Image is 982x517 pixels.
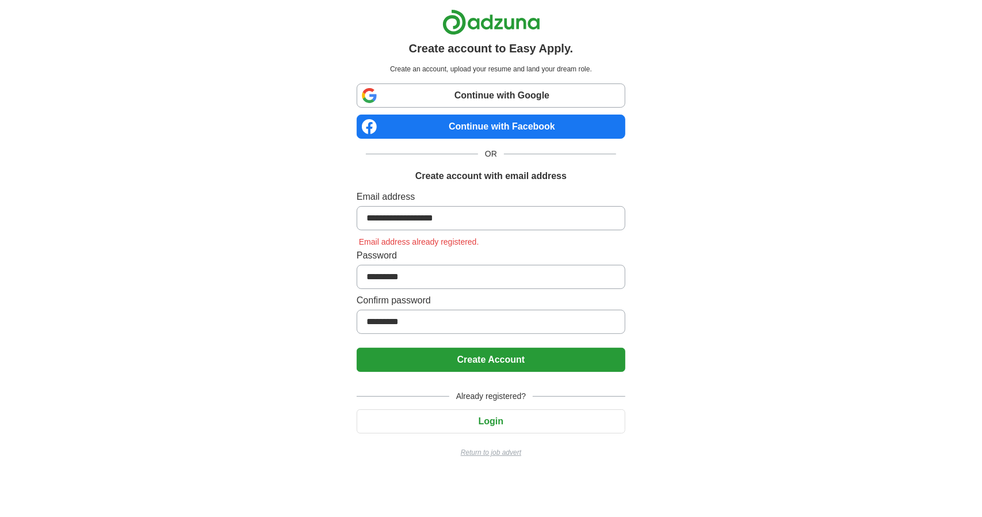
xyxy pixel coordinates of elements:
[409,40,574,57] h1: Create account to Easy Apply.
[442,9,540,35] img: Adzuna logo
[357,447,625,458] a: Return to job advert
[357,249,625,263] label: Password
[449,390,533,402] span: Already registered?
[357,190,625,204] label: Email address
[359,64,623,74] p: Create an account, upload your resume and land your dream role.
[478,148,504,160] span: OR
[357,409,625,434] button: Login
[357,237,482,246] span: Email address already registered.
[415,169,567,183] h1: Create account with email address
[357,348,625,372] button: Create Account
[357,294,625,307] label: Confirm password
[357,83,625,108] a: Continue with Google
[357,115,625,139] a: Continue with Facebook
[357,416,625,426] a: Login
